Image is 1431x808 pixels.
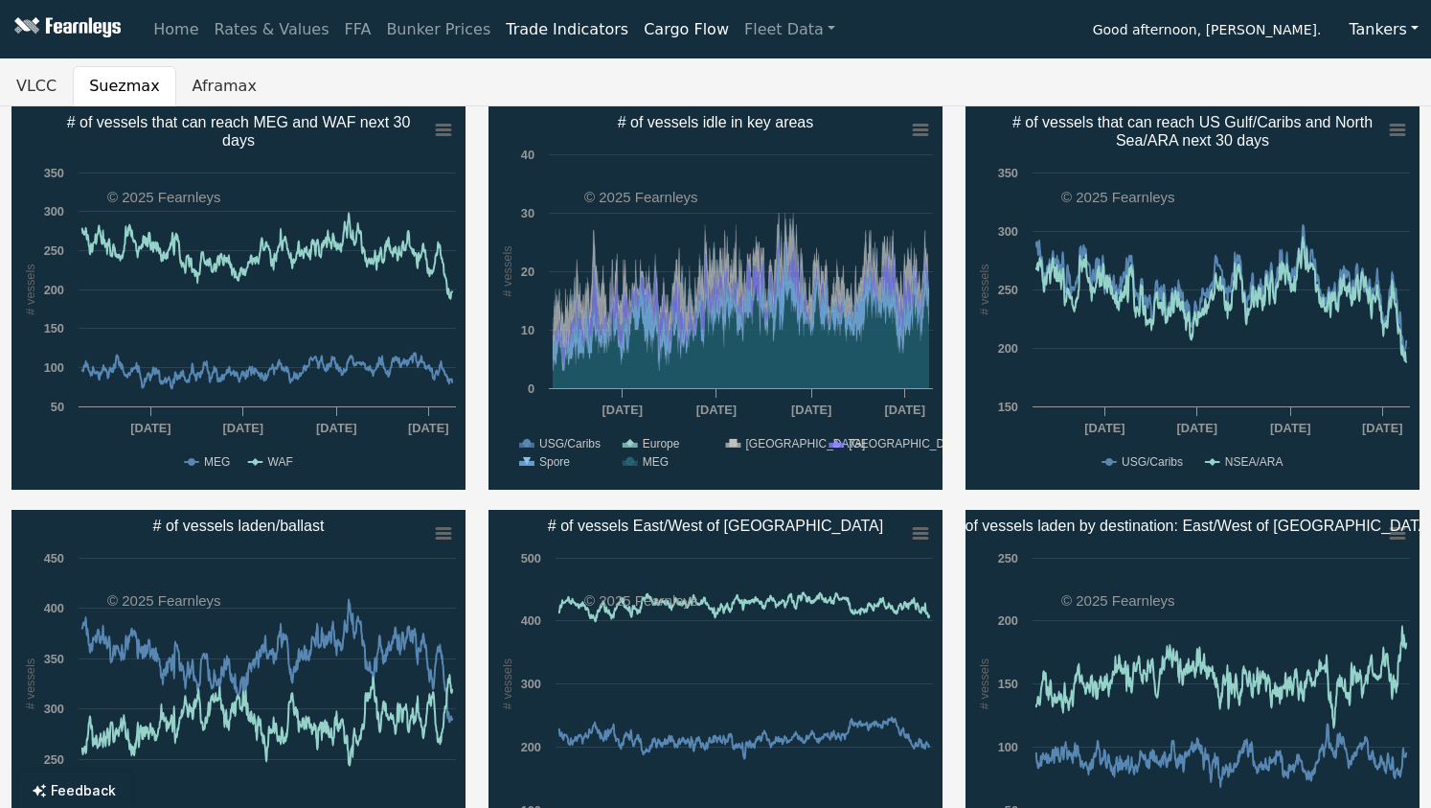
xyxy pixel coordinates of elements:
text: 450 [44,551,64,566]
text: 200 [521,740,541,754]
text: 30 [521,206,534,220]
text: © 2025 Fearnleys [107,592,221,609]
text: # of vessels idle in key areas [618,114,814,130]
a: Fleet Data [737,11,843,49]
text: 400 [44,601,64,615]
button: Tankers [1336,12,1431,48]
text: 100 [998,740,1018,754]
text: 40 [521,148,534,162]
text: # vessels [23,264,37,314]
text: © 2025 Fearnleys [584,189,698,205]
text: 300 [998,224,1018,239]
text: © 2025 Fearnleys [584,592,698,609]
text: 250 [44,243,64,258]
text: © 2025 Fearnleys [1061,592,1175,609]
text: 350 [44,166,64,180]
a: FFA [337,11,379,49]
text: NSEA/ARA [1225,455,1283,469]
text: [DATE] [885,403,925,417]
text: [DATE] [1084,421,1124,435]
text: # of vessels laden/ballast [153,518,325,534]
text: 300 [44,702,64,716]
text: [DATE] [791,403,831,417]
text: 150 [998,677,1018,691]
text: 300 [44,204,64,219]
text: [DATE] [408,421,448,435]
a: Rates & Values [207,11,337,49]
text: Europe [643,437,680,450]
text: 350 [44,652,64,666]
text: # vessels [977,658,991,709]
text: [DATE] [223,421,263,435]
text: 300 [521,677,541,691]
text: # vessels [23,658,37,709]
text: 350 [998,166,1018,180]
text: 150 [44,321,64,335]
text: © 2025 Fearnleys [107,189,221,205]
text: MEG [643,455,669,469]
button: Aframax [176,66,273,106]
text: [GEOGRAPHIC_DATA] [849,437,968,450]
text: 20 [521,265,534,279]
text: # of vessels East/West of [GEOGRAPHIC_DATA] [548,518,883,535]
a: Cargo Flow [636,11,737,49]
text: [DATE] [696,403,737,417]
text: [DATE] [316,421,356,435]
text: [DATE] [1362,421,1402,435]
text: 50 [51,400,64,414]
text: 250 [44,752,64,767]
span: Good afternoon, [PERSON_NAME]. [1093,15,1322,48]
text: 100 [44,360,64,375]
text: USG/Caribs [1122,455,1183,469]
text: WAF [268,455,293,469]
a: Trade Indicators [498,11,636,49]
text: 250 [998,283,1018,297]
text: [GEOGRAPHIC_DATA] [745,437,865,450]
text: 200 [44,283,64,297]
text: [DATE] [1270,421,1310,435]
text: # vessels [500,245,514,296]
text: USG/Caribs [539,437,601,450]
text: 400 [521,613,541,628]
button: Suezmax [73,66,175,106]
text: 500 [521,551,541,566]
text: [DATE] [602,403,643,417]
text: 200 [998,613,1018,628]
text: # of vessels that can reach MEG and WAF next 30 days [67,114,411,149]
svg: # of vessels idle in key areas [488,106,943,490]
a: Bunker Prices [378,11,498,49]
svg: # of vessels that can reach MEG and WAF next 30 days [11,106,466,490]
text: © 2025 Fearnleys [1061,189,1175,205]
text: # vessels [500,658,514,709]
a: Home [146,11,206,49]
text: 150 [998,400,1018,414]
text: 250 [998,551,1018,566]
text: # vessels [977,264,991,314]
img: Fearnleys Logo [10,17,121,41]
text: [DATE] [1177,421,1217,435]
text: [DATE] [130,421,170,435]
text: 0 [528,381,534,396]
text: 200 [998,341,1018,356]
text: MEG [204,455,230,469]
svg: # of vessels that can reach US Gulf/Caribs and North Sea/ARA next 30​days [965,106,1420,490]
text: 10 [521,323,534,337]
text: Spore [539,455,570,469]
text: # of vessels that can reach US Gulf/Caribs and North Sea/ARA next 30 days [1012,114,1373,149]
